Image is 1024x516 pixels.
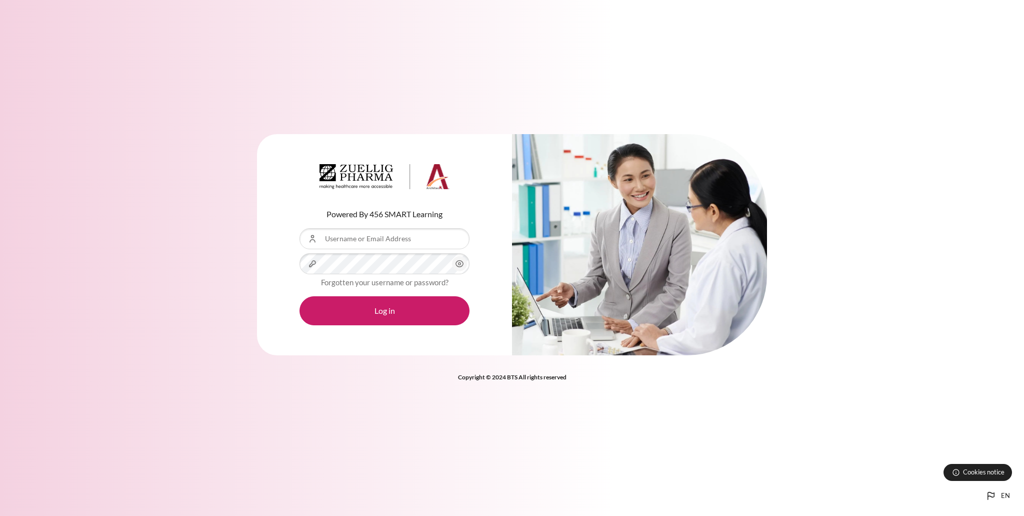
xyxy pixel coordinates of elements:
span: Cookies notice [963,467,1004,477]
img: Architeck [319,164,449,189]
strong: Copyright © 2024 BTS All rights reserved [458,373,566,381]
a: Forgotten your username or password? [321,278,448,287]
input: Username or Email Address [299,228,469,249]
button: Cookies notice [943,464,1012,481]
button: Log in [299,296,469,325]
button: Languages [981,486,1014,506]
a: Architeck [319,164,449,193]
p: Powered By 456 SMART Learning [299,208,469,220]
span: en [1001,491,1010,501]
